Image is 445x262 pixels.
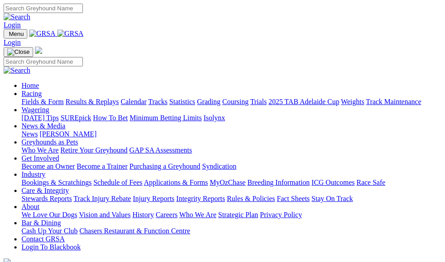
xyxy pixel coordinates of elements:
input: Search [4,4,83,13]
a: Get Involved [22,154,59,162]
a: Home [22,82,39,89]
img: GRSA [57,30,84,38]
a: Chasers Restaurant & Function Centre [79,227,190,235]
a: Minimum Betting Limits [130,114,202,122]
a: 2025 TAB Adelaide Cup [268,98,339,105]
a: Become an Owner [22,162,75,170]
a: GAP SA Assessments [130,146,192,154]
a: News [22,130,38,138]
div: Racing [22,98,441,106]
a: Greyhounds as Pets [22,138,78,146]
a: Who We Are [22,146,59,154]
a: History [132,211,154,218]
div: Care & Integrity [22,195,441,203]
a: Calendar [121,98,147,105]
input: Search [4,57,83,66]
a: News & Media [22,122,65,130]
button: Toggle navigation [4,29,27,39]
a: Stewards Reports [22,195,72,202]
a: Purchasing a Greyhound [130,162,200,170]
a: Stay On Track [311,195,353,202]
a: Rules & Policies [227,195,275,202]
a: Track Injury Rebate [73,195,131,202]
a: Cash Up Your Club [22,227,78,235]
a: Injury Reports [133,195,174,202]
span: Menu [9,31,24,37]
img: logo-grsa-white.png [35,47,42,54]
img: Close [7,48,30,56]
a: Careers [156,211,177,218]
a: Grading [197,98,220,105]
a: [DATE] Tips [22,114,59,122]
a: How To Bet [93,114,128,122]
a: Weights [341,98,364,105]
a: Racing [22,90,42,97]
a: Syndication [202,162,236,170]
a: Fact Sheets [277,195,310,202]
div: Bar & Dining [22,227,441,235]
a: Strategic Plan [218,211,258,218]
a: Breeding Information [247,179,310,186]
a: About [22,203,39,210]
a: MyOzChase [210,179,246,186]
a: Contact GRSA [22,235,65,243]
a: Results & Replays [65,98,119,105]
a: Industry [22,170,45,178]
a: Track Maintenance [366,98,421,105]
button: Toggle navigation [4,47,33,57]
img: Search [4,13,30,21]
a: Login To Blackbook [22,243,81,251]
a: Wagering [22,106,49,114]
a: Care & Integrity [22,187,69,194]
a: Bookings & Scratchings [22,179,91,186]
a: Who We Are [179,211,216,218]
a: Trials [250,98,267,105]
a: Login [4,21,21,29]
a: ICG Outcomes [311,179,354,186]
a: Tracks [148,98,168,105]
a: [PERSON_NAME] [39,130,96,138]
a: Integrity Reports [176,195,225,202]
a: Schedule of Fees [93,179,142,186]
a: Retire Your Greyhound [60,146,128,154]
a: Bar & Dining [22,219,61,227]
a: Race Safe [356,179,385,186]
div: Get Involved [22,162,441,170]
a: Login [4,39,21,46]
a: Coursing [222,98,249,105]
div: Greyhounds as Pets [22,146,441,154]
img: GRSA [29,30,56,38]
a: Vision and Values [79,211,130,218]
a: Statistics [169,98,195,105]
a: Fields & Form [22,98,64,105]
a: Isolynx [203,114,225,122]
div: About [22,211,441,219]
img: Search [4,66,30,74]
a: SUREpick [60,114,91,122]
a: Applications & Forms [144,179,208,186]
a: We Love Our Dogs [22,211,77,218]
div: Wagering [22,114,441,122]
div: News & Media [22,130,441,138]
div: Industry [22,179,441,187]
a: Become a Trainer [77,162,128,170]
a: Privacy Policy [260,211,302,218]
